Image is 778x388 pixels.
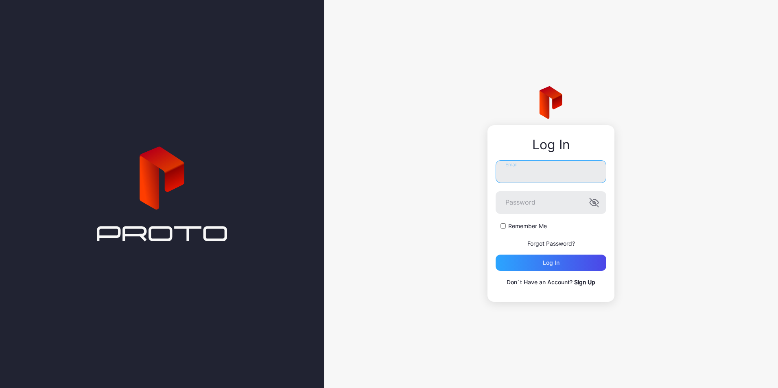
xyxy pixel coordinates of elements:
[574,279,595,286] a: Sign Up
[527,240,575,247] a: Forgot Password?
[543,259,559,266] div: Log in
[496,137,606,152] div: Log In
[589,198,599,207] button: Password
[508,222,547,230] label: Remember Me
[496,191,606,214] input: Password
[496,160,606,183] input: Email
[496,277,606,287] p: Don`t Have an Account?
[496,255,606,271] button: Log in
